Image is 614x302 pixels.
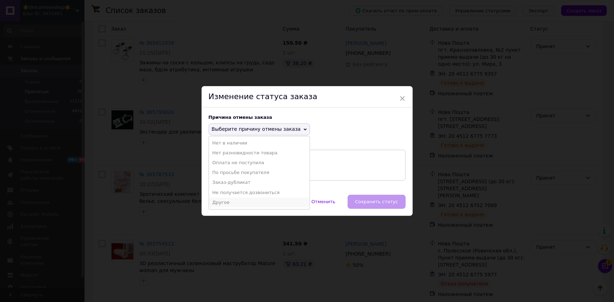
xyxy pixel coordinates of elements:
[202,86,413,108] div: Изменение статуса заказа
[399,92,406,104] span: ×
[212,126,301,132] span: Выберите причину отмены заказа
[209,158,310,168] li: Оплата не поступила
[209,188,310,198] li: Не получается дозвониться
[209,115,406,120] div: Причина отмены заказа
[209,168,310,178] li: По просьбе покупателя
[209,138,310,148] li: Нет в наличии
[209,178,310,187] li: Заказ-дубликат
[304,195,343,209] button: Отменить
[209,198,310,207] li: Другое
[311,199,335,204] span: Отменить
[209,148,310,158] li: Нет разновидности товара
